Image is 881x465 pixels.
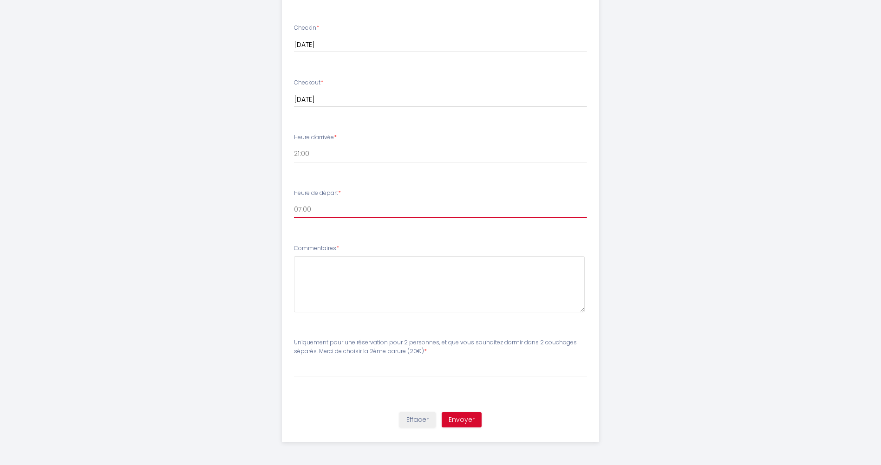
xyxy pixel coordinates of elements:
label: Commentaires [294,244,339,253]
button: Envoyer [442,412,482,428]
label: Checkout [294,78,323,87]
label: Uniquement pour une réservation pour 2 personnes, et que vous souhaitez dormir dans 2 couchages s... [294,338,587,356]
label: Checkin [294,24,319,32]
button: Effacer [399,412,436,428]
label: Heure de départ [294,189,341,198]
label: Heure d'arrivée [294,133,337,142]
